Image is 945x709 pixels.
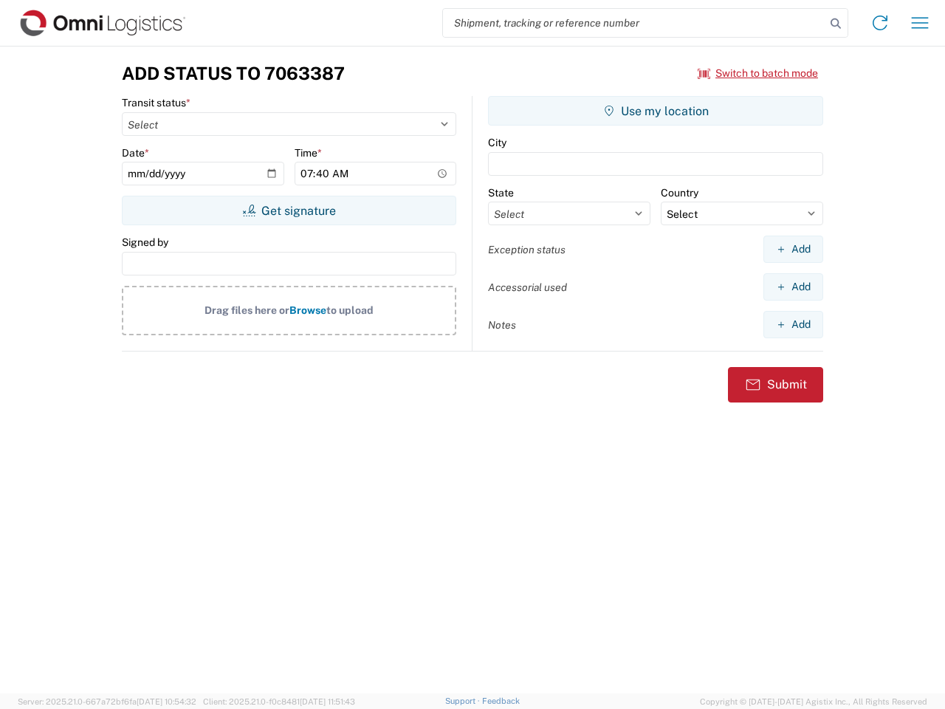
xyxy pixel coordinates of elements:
[700,695,927,708] span: Copyright © [DATE]-[DATE] Agistix Inc., All Rights Reserved
[661,186,698,199] label: Country
[443,9,825,37] input: Shipment, tracking or reference number
[203,697,355,706] span: Client: 2025.21.0-f0c8481
[763,273,823,301] button: Add
[488,318,516,332] label: Notes
[289,304,326,316] span: Browse
[122,146,149,160] label: Date
[137,697,196,706] span: [DATE] 10:54:32
[122,236,168,249] label: Signed by
[488,136,506,149] label: City
[300,697,355,706] span: [DATE] 11:51:43
[122,96,190,109] label: Transit status
[488,186,514,199] label: State
[18,697,196,706] span: Server: 2025.21.0-667a72bf6fa
[763,236,823,263] button: Add
[488,243,566,256] label: Exception status
[698,61,818,86] button: Switch to batch mode
[122,196,456,225] button: Get signature
[326,304,374,316] span: to upload
[763,311,823,338] button: Add
[488,281,567,294] label: Accessorial used
[205,304,289,316] span: Drag files here or
[482,696,520,705] a: Feedback
[728,367,823,403] button: Submit
[295,146,322,160] label: Time
[445,696,482,705] a: Support
[488,96,823,126] button: Use my location
[122,63,345,84] h3: Add Status to 7063387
